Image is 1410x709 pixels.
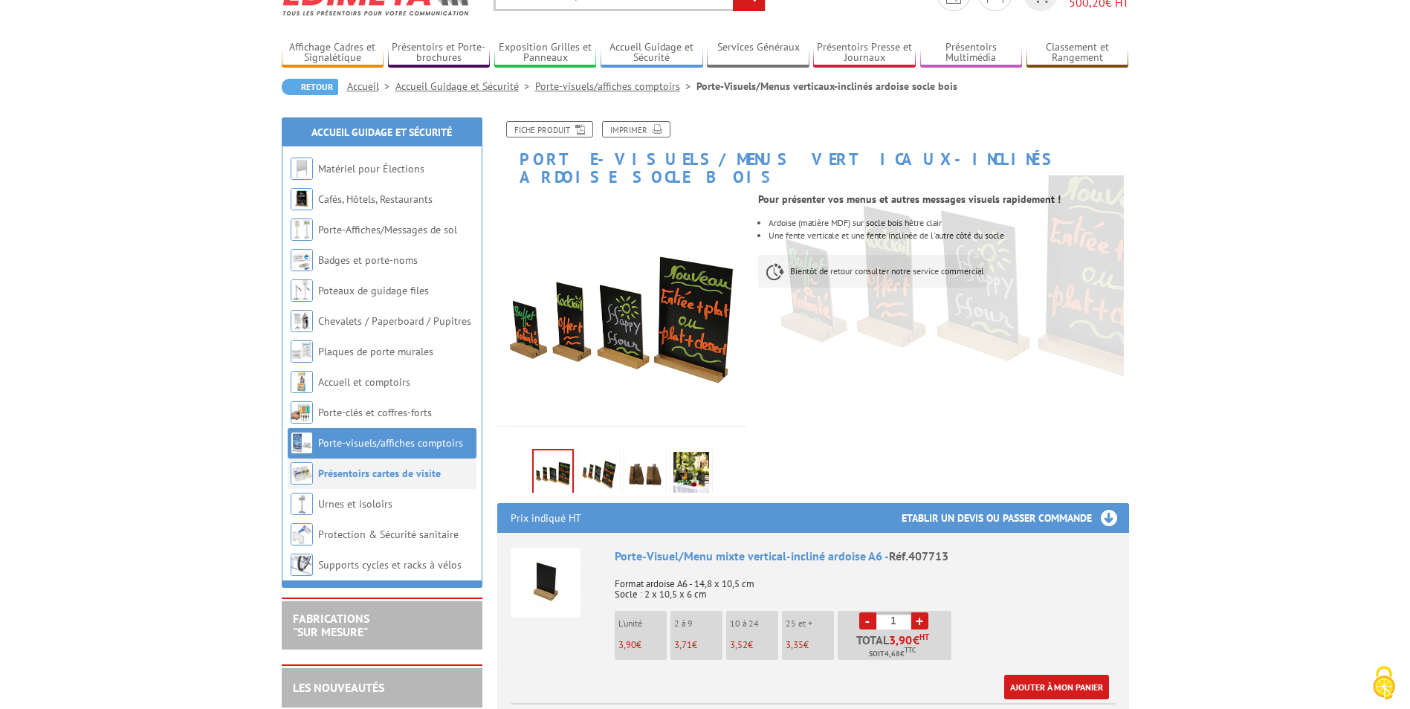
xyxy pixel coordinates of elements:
h3: Etablir un devis ou passer commande [902,503,1129,533]
img: Cookies (fenêtre modale) [1365,664,1403,702]
a: Supports cycles et racks à vélos [318,558,462,572]
img: Supports cycles et racks à vélos [291,554,313,576]
span: 3,35 [786,638,803,651]
img: 407714_support_comptoir_bois_ardoise_droit.jpg [497,193,748,444]
a: Présentoirs cartes de visite [318,467,441,480]
p: 25 et + [786,618,834,629]
img: 407714_support_comptoir_bois_ardoise_droit.jpg [758,48,1204,493]
a: Badges et porte-noms [318,253,418,267]
a: + [911,612,928,629]
p: € [730,640,778,650]
img: 407714_support_comptoir_bois_ardoise_droit.jpg [534,450,572,496]
span: 4,68 [885,648,900,660]
span: 3,71 [674,638,692,651]
a: Porte-visuels/affiches comptoirs [535,80,696,93]
a: Chevalets / Paperboard / Pupitres [318,314,471,328]
a: Poteaux de guidage files [318,284,429,297]
img: Plaques de porte murales [291,340,313,363]
span: 3,90 [618,638,636,651]
img: Présentoirs cartes de visite [291,462,313,485]
img: Urnes et isoloirs [291,493,313,515]
a: Classement et Rangement [1026,41,1129,65]
img: 407716_support_a4_comptoir_bois_ardoise_incline.jpg [581,452,617,498]
p: Format ardoise A6 - 14,8 x 10,5 cm Socle : 2 x 10,5 x 6 cm [615,569,1116,600]
img: Porte-Visuel/Menu mixte vertical-incliné ardoise A6 [511,548,581,618]
h1: Porte-Visuels/Menus verticaux-inclinés ardoise socle bois [486,121,1140,186]
a: Protection & Sécurité sanitaire [318,528,459,541]
a: Porte-visuels/affiches comptoirs [318,436,463,450]
img: Porte-Affiches/Messages de sol [291,218,313,241]
a: Présentoirs et Porte-brochures [388,41,491,65]
a: Urnes et isoloirs [318,497,392,511]
a: Présentoirs Multimédia [920,41,1023,65]
img: Protection & Sécurité sanitaire [291,523,313,545]
a: Retour [282,79,338,95]
p: € [618,640,667,650]
a: Imprimer [602,121,670,137]
span: 3,52 [730,638,748,651]
img: 407716_support_a4_comptoir_bois_ardoise_situation-2.jpg [673,452,709,498]
a: Porte-clés et coffres-forts [318,406,432,419]
a: Accueil Guidage et Sécurité [601,41,703,65]
img: Matériel pour Élections [291,158,313,180]
a: Fiche produit [506,121,593,137]
a: Affichage Cadres et Signalétique [282,41,384,65]
p: Prix indiqué HT [511,503,581,533]
p: € [674,640,722,650]
a: Cafés, Hôtels, Restaurants [318,192,433,206]
a: FABRICATIONS"Sur Mesure" [293,611,369,639]
a: Présentoirs Presse et Journaux [813,41,916,65]
a: Plaques de porte murales [318,345,433,358]
a: Ajouter à mon panier [1004,675,1109,699]
li: Porte-Visuels/Menus verticaux-inclinés ardoise socle bois [696,79,957,94]
p: L'unité [618,618,667,629]
sup: TTC [905,646,916,654]
img: Poteaux de guidage files [291,279,313,302]
a: Accueil et comptoirs [318,375,410,389]
span: 3,90 [889,634,913,646]
a: Matériel pour Élections [318,162,424,175]
img: Porte-visuels/affiches comptoirs [291,432,313,454]
a: Services Généraux [707,41,809,65]
div: Porte-Visuel/Menu mixte vertical-incliné ardoise A6 - [615,548,1116,565]
a: LES NOUVEAUTÉS [293,680,384,695]
span: Réf.407713 [889,548,948,563]
a: - [859,612,876,629]
a: Accueil Guidage et Sécurité [311,126,452,139]
img: 407716_support_a4_comptoir_bois_ardoise_droit.jpg [627,452,663,498]
img: Chevalets / Paperboard / Pupitres [291,310,313,332]
img: Badges et porte-noms [291,249,313,271]
p: € [786,640,834,650]
a: Porte-Affiches/Messages de sol [318,223,457,236]
a: Accueil [347,80,395,93]
a: Exposition Grilles et Panneaux [494,41,597,65]
button: Cookies (fenêtre modale) [1358,658,1410,709]
p: Total [841,634,951,660]
sup: HT [919,632,929,642]
span: Soit € [869,648,916,660]
img: Porte-clés et coffres-forts [291,401,313,424]
p: 10 à 24 [730,618,778,629]
img: Accueil et comptoirs [291,371,313,393]
img: Cafés, Hôtels, Restaurants [291,188,313,210]
a: Accueil Guidage et Sécurité [395,80,535,93]
p: 2 à 9 [674,618,722,629]
span: € [913,634,919,646]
